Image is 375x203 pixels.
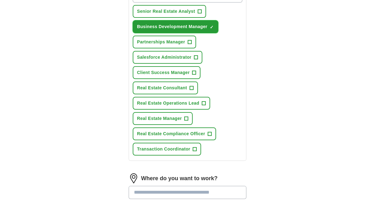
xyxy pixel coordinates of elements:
[137,131,205,137] span: Real Estate Compliance Officer
[133,66,201,79] button: Client Success Manager
[133,127,216,140] button: Real Estate Compliance Officer
[137,8,195,15] span: Senior Real Estate Analyst
[133,36,196,48] button: Partnerships Manager
[133,112,193,125] button: Real Estate Manager
[137,39,185,45] span: Partnerships Manager
[129,173,139,183] img: location.png
[133,51,202,64] button: Salesforce Administrator
[210,25,214,30] span: ✓
[141,174,218,183] label: Where do you want to work?
[133,5,206,18] button: Senior Real Estate Analyst
[133,143,201,156] button: Transaction Coordinator
[137,115,182,122] span: Real Estate Manager
[137,146,190,152] span: Transaction Coordinator
[137,100,199,106] span: Real Estate Operations Lead
[133,97,210,110] button: Real Estate Operations Lead
[133,20,218,33] button: Business Development Manager✓
[137,69,190,76] span: Client Success Manager
[133,82,198,94] button: Real Estate Consultant
[137,54,191,61] span: Salesforce Administrator
[137,85,187,91] span: Real Estate Consultant
[137,23,207,30] span: Business Development Manager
